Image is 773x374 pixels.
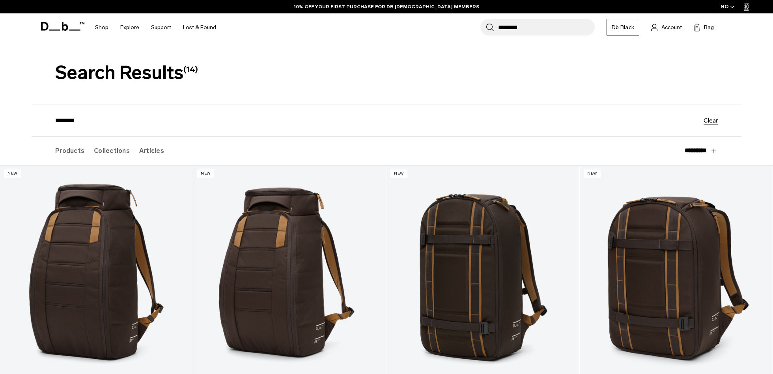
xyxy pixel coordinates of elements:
[390,169,407,178] p: New
[584,169,601,178] p: New
[139,137,164,165] label: Articles
[183,13,216,41] a: Lost & Found
[694,22,714,32] button: Bag
[607,19,639,35] a: Db Black
[651,22,682,32] a: Account
[55,61,198,84] span: Search Results
[89,13,222,41] nav: Main Navigation
[120,13,139,41] a: Explore
[55,137,84,165] label: Products
[183,64,198,74] span: (14)
[151,13,171,41] a: Support
[197,169,214,178] p: New
[4,169,21,178] p: New
[94,137,130,165] label: Collections
[704,23,714,32] span: Bag
[661,23,682,32] span: Account
[294,3,479,10] a: 10% OFF YOUR FIRST PURCHASE FOR DB [DEMOGRAPHIC_DATA] MEMBERS
[704,117,718,123] button: Clear
[95,13,108,41] a: Shop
